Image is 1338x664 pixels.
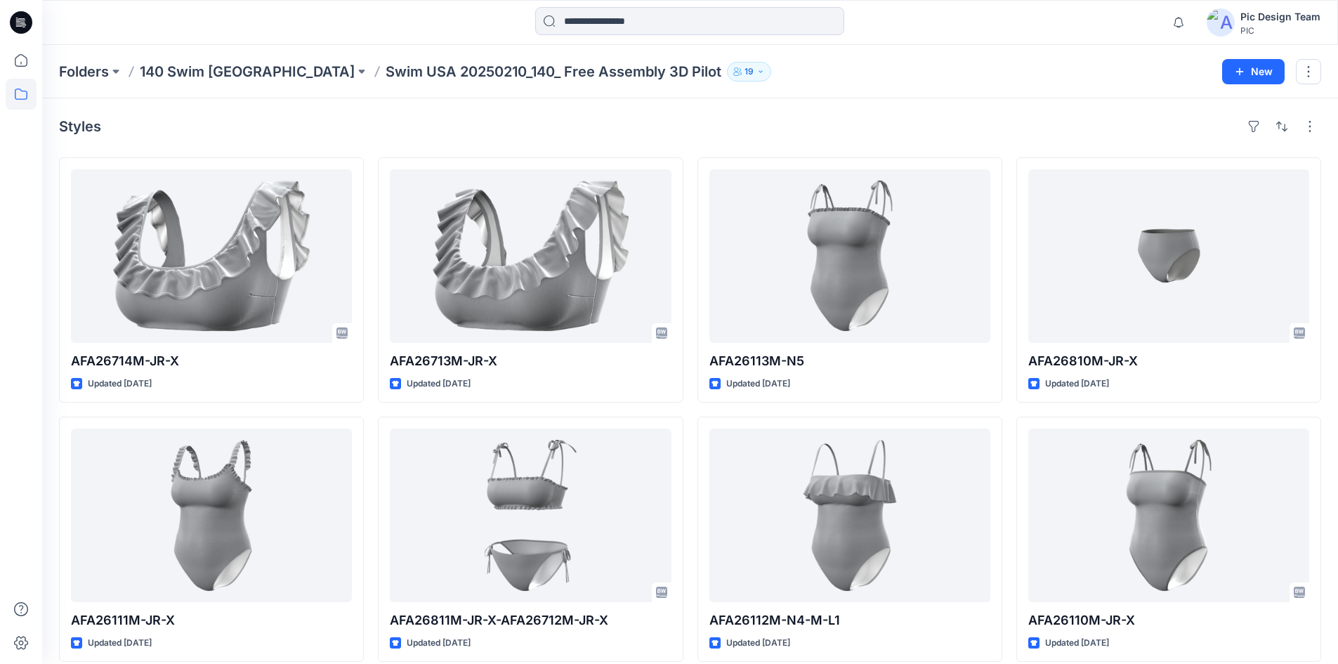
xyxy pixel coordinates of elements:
[727,62,771,82] button: 19
[71,611,352,630] p: AFA26111M-JR-X
[407,636,471,651] p: Updated [DATE]
[386,62,721,82] p: Swim USA 20250210_140_ Free Assembly 3D Pilot
[1028,351,1309,371] p: AFA26810M-JR-X
[390,429,671,602] a: AFA26811M-JR-X-AFA26712M-JR-X
[1222,59,1285,84] button: New
[59,62,109,82] a: Folders
[390,169,671,343] a: AFA26713M-JR-X
[709,429,990,602] a: AFA26112M-N4-M-L1
[140,62,355,82] a: 140 Swim [GEOGRAPHIC_DATA]
[1028,169,1309,343] a: AFA26810M-JR-X
[1045,636,1109,651] p: Updated [DATE]
[71,429,352,602] a: AFA26111M-JR-X
[407,377,471,391] p: Updated [DATE]
[709,169,990,343] a: AFA26113M-N5
[709,611,990,630] p: AFA26112M-N4-M-L1
[726,636,790,651] p: Updated [DATE]
[1207,8,1235,37] img: avatar
[390,351,671,371] p: AFA26713M-JR-X
[59,118,101,135] h4: Styles
[1240,25,1320,36] div: PIC
[390,611,671,630] p: AFA26811M-JR-X-AFA26712M-JR-X
[88,636,152,651] p: Updated [DATE]
[71,351,352,371] p: AFA26714M-JR-X
[745,64,754,79] p: 19
[1028,611,1309,630] p: AFA26110M-JR-X
[726,377,790,391] p: Updated [DATE]
[88,377,152,391] p: Updated [DATE]
[71,169,352,343] a: AFA26714M-JR-X
[1028,429,1309,602] a: AFA26110M-JR-X
[1045,377,1109,391] p: Updated [DATE]
[1240,8,1320,25] div: Pic Design Team
[709,351,990,371] p: AFA26113M-N5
